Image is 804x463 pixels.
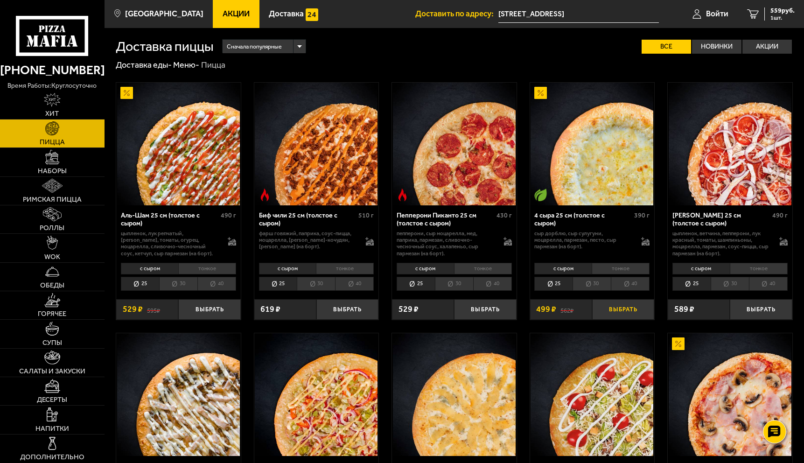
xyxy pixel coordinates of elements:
[37,396,67,403] span: Десерты
[116,40,214,53] h1: Доставка пиццы
[611,277,650,290] li: 40
[223,10,250,18] span: Акции
[259,263,316,275] li: с сыром
[306,8,318,21] img: 15daf4d41897b9f0e9f617042186c801.svg
[259,211,357,227] div: Биф чили 25 см (толстое с сыром)
[592,299,654,320] button: Выбрать
[772,211,788,219] span: 490 г
[316,263,374,275] li: тонкое
[42,339,62,346] span: Супы
[496,211,512,219] span: 430 г
[259,277,297,290] li: 25
[397,230,495,257] p: пепперони, сыр Моцарелла, мед, паприка, пармезан, сливочно-чесночный соус, халапеньо, сыр пармеза...
[534,87,547,99] img: Акционный
[770,15,795,21] span: 1 шт.
[116,60,172,70] a: Доставка еды-
[435,277,473,290] li: 30
[159,277,197,290] li: 30
[255,333,378,456] img: Чикен Фреш 25 см (толстое с сыром)
[255,83,378,205] img: Биф чили 25 см (толстое с сыром)
[672,211,770,227] div: [PERSON_NAME] 25 см (толстое с сыром)
[534,277,573,290] li: 25
[454,299,516,320] button: Выбрать
[38,310,66,317] span: Горячее
[35,425,69,432] span: Напитки
[20,454,84,461] span: Дополнительно
[454,263,512,275] li: тонкое
[116,333,241,456] a: Грибная с цыплёнком и сулугуни 25 см (толстое с сыром)
[173,60,199,70] a: Меню-
[121,263,178,275] li: с сыром
[530,333,655,456] a: Цезарь 25 см (толстое с сыром)
[669,83,791,205] img: Петровская 25 см (толстое с сыром)
[117,333,240,456] img: Грибная с цыплёнком и сулугуни 25 см (толстое с сыром)
[117,83,240,205] img: Аль-Шам 25 см (толстое с сыром)
[534,211,632,227] div: 4 сыра 25 см (толстое с сыром)
[335,277,374,290] li: 40
[534,189,547,201] img: Вегетарианское блюдо
[316,299,378,320] button: Выбрать
[668,83,792,205] a: Петровская 25 см (толстое с сыром)
[573,277,611,290] li: 30
[121,277,159,290] li: 25
[40,282,64,289] span: Обеды
[40,224,64,231] span: Роллы
[531,333,653,456] img: Цезарь 25 см (толстое с сыром)
[254,333,379,456] a: Чикен Фреш 25 см (толстое с сыром)
[116,83,241,205] a: АкционныйАль-Шам 25 см (толстое с сыром)
[397,277,435,290] li: 25
[397,211,494,227] div: Пепперони Пиканто 25 см (толстое с сыром)
[297,277,335,290] li: 30
[45,110,59,117] span: Хит
[123,305,143,314] span: 529 ₽
[358,211,374,219] span: 510 г
[672,337,685,350] img: Акционный
[393,333,516,456] img: Груша горгондзола 25 см (толстое с сыром)
[672,230,771,257] p: цыпленок, ветчина, пепперони, лук красный, томаты, шампиньоны, моцарелла, пармезан, соус-пицца, с...
[23,196,82,203] span: Римская пицца
[668,333,792,456] a: АкционныйПрошутто Фунги 25 см (толстое с сыром)
[40,139,65,146] span: Пицца
[38,168,67,175] span: Наборы
[197,277,236,290] li: 40
[397,263,454,275] li: с сыром
[201,60,225,70] div: Пицца
[711,277,749,290] li: 30
[672,263,730,275] li: с сыром
[227,39,282,55] span: Сначала популярные
[531,83,653,205] img: 4 сыра 25 см (толстое с сыром)
[44,253,60,260] span: WOK
[178,263,236,275] li: тонкое
[254,83,379,205] a: Острое блюдоБиф чили 25 см (толстое с сыром)
[742,40,792,54] label: Акции
[19,368,85,375] span: Салаты и закуски
[178,299,240,320] button: Выбрать
[530,83,655,205] a: АкционныйВегетарианское блюдо4 сыра 25 см (толстое с сыром)
[692,40,741,54] label: Новинки
[221,211,236,219] span: 490 г
[534,230,633,250] p: сыр дорблю, сыр сулугуни, моцарелла, пармезан, песто, сыр пармезан (на борт).
[498,6,659,23] input: Ваш адрес доставки
[672,277,711,290] li: 25
[415,10,498,18] span: Доставить по адресу:
[642,40,691,54] label: Все
[392,333,517,456] a: Груша горгондзола 25 см (толстое с сыром)
[269,10,304,18] span: Доставка
[592,263,650,275] li: тонкое
[473,277,512,290] li: 40
[770,7,795,14] span: 559 руб.
[534,263,592,275] li: с сыром
[260,305,280,314] span: 619 ₽
[560,305,573,314] s: 562 ₽
[396,189,409,201] img: Острое блюдо
[399,305,419,314] span: 529 ₽
[147,305,160,314] s: 595 ₽
[392,83,517,205] a: Острое блюдоПепперони Пиканто 25 см (толстое с сыром)
[393,83,516,205] img: Пепперони Пиканто 25 см (толстое с сыром)
[120,87,133,99] img: Акционный
[730,263,788,275] li: тонкое
[669,333,791,456] img: Прошутто Фунги 25 см (толстое с сыром)
[634,211,650,219] span: 390 г
[259,189,271,201] img: Острое блюдо
[125,10,203,18] span: [GEOGRAPHIC_DATA]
